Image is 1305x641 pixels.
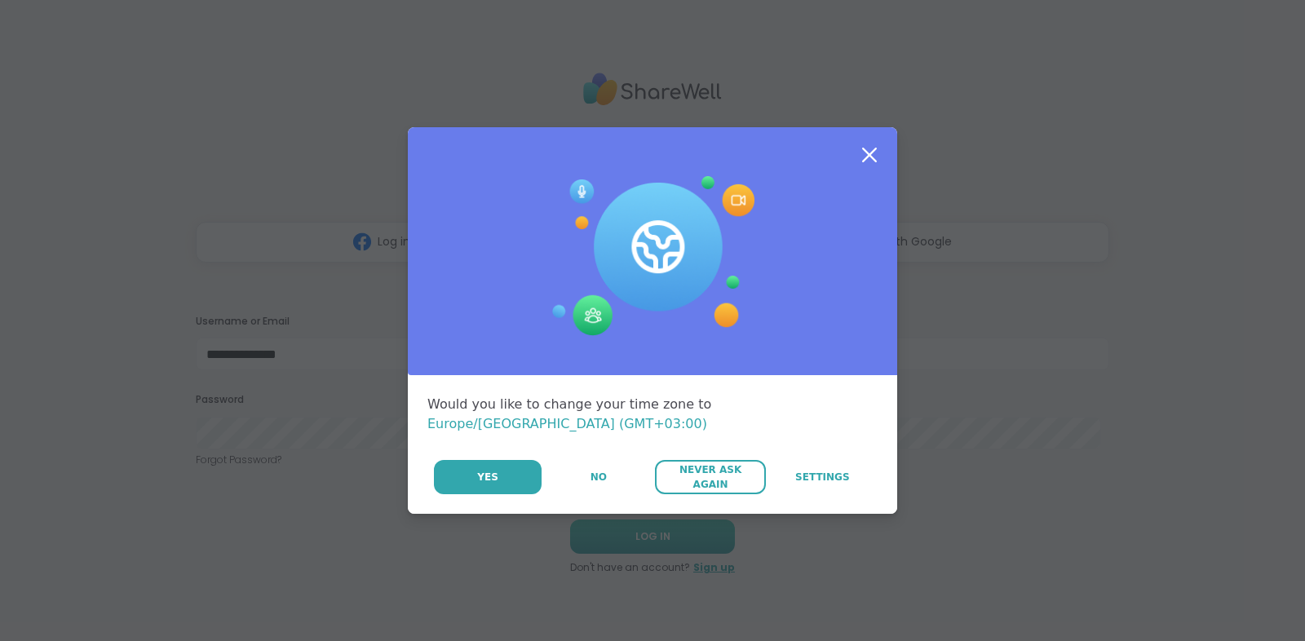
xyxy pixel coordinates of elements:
[434,460,542,494] button: Yes
[427,395,878,434] div: Would you like to change your time zone to
[768,460,878,494] a: Settings
[591,470,607,484] span: No
[477,470,498,484] span: Yes
[795,470,850,484] span: Settings
[551,176,754,336] img: Session Experience
[543,460,653,494] button: No
[427,416,707,431] span: Europe/[GEOGRAPHIC_DATA] (GMT+03:00)
[663,462,757,492] span: Never Ask Again
[655,460,765,494] button: Never Ask Again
